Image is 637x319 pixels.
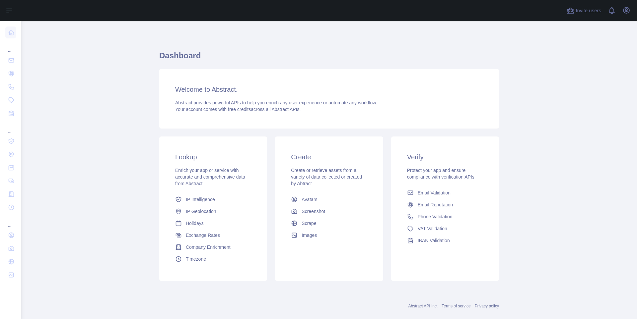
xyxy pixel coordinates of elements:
a: Email Validation [404,187,486,199]
h3: Verify [407,152,483,162]
span: Avatars [302,196,317,203]
h3: Welcome to Abstract. [175,85,483,94]
a: Screenshot [288,205,370,217]
a: Terms of service [442,304,470,308]
span: Create or retrieve assets from a variety of data collected or created by Abtract [291,168,362,186]
span: Invite users [576,7,601,15]
a: Phone Validation [404,211,486,223]
h3: Lookup [175,152,251,162]
a: Avatars [288,193,370,205]
span: Holidays [186,220,204,227]
span: VAT Validation [418,225,447,232]
span: IP Geolocation [186,208,216,215]
a: Company Enrichment [173,241,254,253]
span: Scrape [302,220,316,227]
span: Phone Validation [418,213,453,220]
span: Exchange Rates [186,232,220,239]
a: Holidays [173,217,254,229]
a: Timezone [173,253,254,265]
h3: Create [291,152,367,162]
div: ... [5,40,16,53]
span: free credits [228,107,251,112]
span: Screenshot [302,208,325,215]
span: Enrich your app or service with accurate and comprehensive data from Abstract [175,168,245,186]
a: IP Geolocation [173,205,254,217]
button: Invite users [565,5,602,16]
span: IP Intelligence [186,196,215,203]
div: ... [5,121,16,134]
span: Timezone [186,256,206,262]
a: Scrape [288,217,370,229]
a: Exchange Rates [173,229,254,241]
a: Abstract API Inc. [408,304,438,308]
span: Your account comes with across all Abstract APIs. [175,107,301,112]
span: Email Validation [418,189,451,196]
a: IBAN Validation [404,235,486,246]
a: VAT Validation [404,223,486,235]
span: Protect your app and ensure compliance with verification APIs [407,168,474,180]
a: Email Reputation [404,199,486,211]
a: IP Intelligence [173,193,254,205]
a: Privacy policy [475,304,499,308]
span: Abstract provides powerful APIs to help you enrich any user experience or automate any workflow. [175,100,377,105]
a: Images [288,229,370,241]
span: Images [302,232,317,239]
span: IBAN Validation [418,237,450,244]
h1: Dashboard [159,50,499,66]
span: Company Enrichment [186,244,231,250]
div: ... [5,215,16,228]
span: Email Reputation [418,201,453,208]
